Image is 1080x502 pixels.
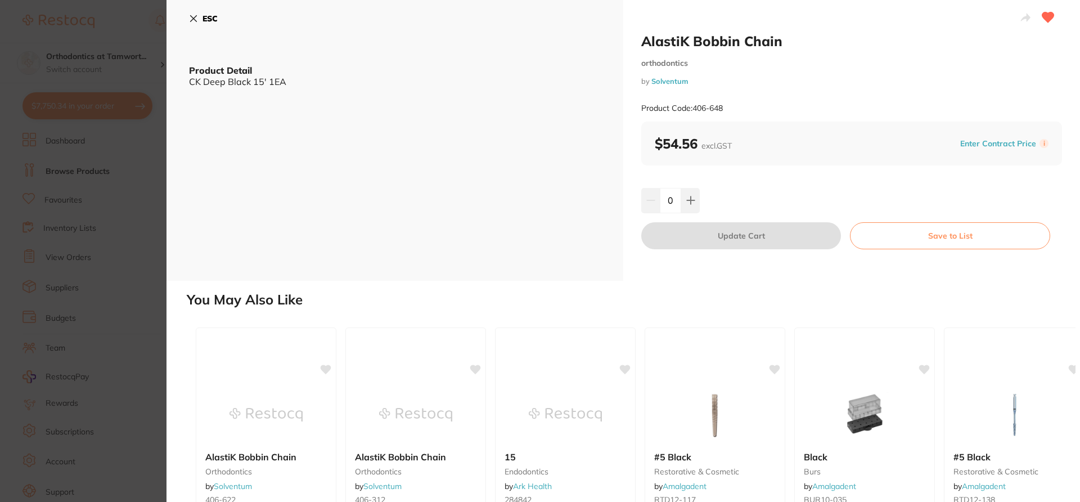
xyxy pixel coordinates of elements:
img: #5 Black [978,387,1051,443]
h2: You May Also Like [187,292,1075,308]
a: Solventum [214,481,252,491]
span: by [205,481,252,491]
a: Amalgadent [663,481,706,491]
button: Update Cart [641,222,841,249]
button: Enter Contract Price [957,138,1039,149]
a: Solventum [651,77,688,86]
small: burs [804,467,925,476]
b: #5 Black [953,452,1075,462]
small: orthodontics [641,59,1062,68]
small: restorative & cosmetic [953,467,1075,476]
span: by [505,481,552,491]
b: #5 Black [654,452,776,462]
small: endodontics [505,467,626,476]
h2: AlastiK Bobbin Chain [641,33,1062,50]
a: Amalgadent [962,481,1006,491]
b: Product Detail [189,65,252,76]
small: by [641,77,1062,86]
small: orthodontics [355,467,476,476]
span: by [355,481,402,491]
img: 15 [529,387,602,443]
label: i [1039,139,1048,148]
a: Solventum [363,481,402,491]
button: Save to List [850,222,1050,249]
div: CK Deep Black 15' 1EA [189,77,601,87]
b: AlastiK Bobbin Chain [355,452,476,462]
b: Black [804,452,925,462]
b: 15 [505,452,626,462]
b: ESC [202,14,218,24]
small: Product Code: 406-648 [641,104,723,113]
small: restorative & cosmetic [654,467,776,476]
img: Black [828,387,901,443]
b: $54.56 [655,135,732,152]
img: AlastiK Bobbin Chain [229,387,303,443]
a: Ark Health [513,481,552,491]
span: by [654,481,706,491]
button: ESC [189,9,218,28]
img: #5 Black [678,387,751,443]
span: by [804,481,856,491]
a: Amalgadent [812,481,856,491]
small: orthodontics [205,467,327,476]
b: AlastiK Bobbin Chain [205,452,327,462]
span: excl. GST [701,141,732,151]
img: AlastiK Bobbin Chain [379,387,452,443]
span: by [953,481,1006,491]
